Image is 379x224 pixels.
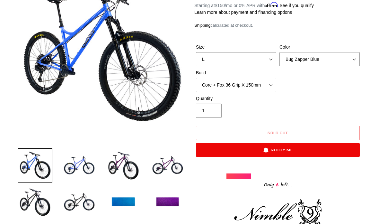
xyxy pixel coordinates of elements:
[194,1,314,9] p: Starting at /mo or 0% APR with .
[18,148,52,183] img: Load image into Gallery viewer, NIMBLE 9 - Complete Bike
[62,185,97,220] img: Load image into Gallery viewer, NIMBLE 9 - Complete Bike
[274,181,281,189] span: 6
[279,44,360,51] label: Color
[215,3,225,8] span: $150
[194,23,211,28] a: Shipping
[265,2,278,7] span: Affirm
[150,148,185,183] img: Load image into Gallery viewer, NIMBLE 9 - Complete Bike
[196,143,360,157] button: Notify Me
[194,22,361,29] div: calculated at checkout.
[150,185,185,220] img: Load image into Gallery viewer, NIMBLE 9 - Complete Bike
[106,148,141,183] img: Load image into Gallery viewer, NIMBLE 9 - Complete Bike
[226,179,329,189] div: Only left...
[18,185,52,220] img: Load image into Gallery viewer, NIMBLE 9 - Complete Bike
[106,185,141,220] img: Load image into Gallery viewer, NIMBLE 9 - Complete Bike
[62,148,97,183] img: Load image into Gallery viewer, NIMBLE 9 - Complete Bike
[196,126,360,140] button: Sold out
[196,70,276,76] label: Build
[268,130,288,135] span: Sold out
[196,95,276,102] label: Quantity
[196,44,276,51] label: Size
[194,10,292,15] a: Learn more about payment and financing options
[279,3,314,8] a: See if you qualify - Learn more about Affirm Financing (opens in modal)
